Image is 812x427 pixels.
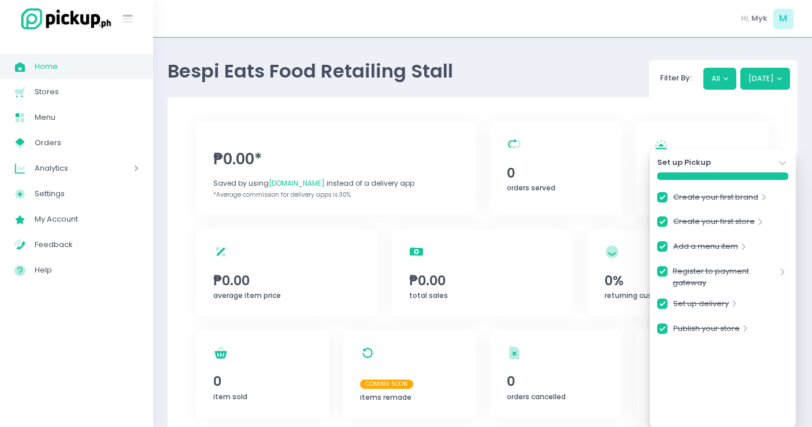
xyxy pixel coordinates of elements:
[741,13,750,24] span: Hi,
[703,68,737,90] button: All
[507,371,605,391] span: 0
[490,330,622,418] a: 0orders cancelled
[360,392,411,402] span: items remade
[636,122,769,215] a: 0orders
[35,84,139,100] span: Stores
[196,229,377,316] a: ₱0.00average item price
[35,161,101,176] span: Analytics
[213,371,312,391] span: 0
[673,216,755,231] a: Create your first store
[35,135,139,150] span: Orders
[657,72,696,83] span: Filter By:
[636,330,769,418] a: 0refunded orders
[490,122,622,215] a: 0orders served
[213,392,247,402] span: item sold
[409,290,448,300] span: total sales
[773,9,794,29] span: M
[35,237,139,252] span: Feedback
[673,192,758,207] a: Create your first brand
[213,178,458,189] div: Saved by using instead of a delivery app
[35,110,139,125] span: Menu
[507,183,555,193] span: orders served
[35,59,139,74] span: Home
[213,290,281,300] span: average item price
[196,330,329,418] a: 0item sold
[14,6,113,31] img: logo
[507,392,566,402] span: orders cancelled
[673,323,740,338] a: Publish your store
[213,190,351,199] span: *Average commission for delivery apps is 30%
[35,186,139,201] span: Settings
[605,290,678,300] span: returning customers
[657,157,711,168] strong: Set up Pickup
[605,271,752,290] span: 0%
[507,163,605,183] span: 0
[673,298,729,314] a: Set up delivery
[392,229,573,316] a: ₱0.00total sales
[269,178,325,188] span: [DOMAIN_NAME]
[673,266,777,288] a: Register to payment gateway
[35,212,139,227] span: My Account
[213,148,458,171] span: ₱0.00*
[360,380,413,389] span: Coming Soon
[588,229,769,316] a: 0%returning customers
[673,241,738,256] a: Add a menu item
[751,13,767,24] span: Myk
[740,68,791,90] button: [DATE]
[409,271,557,290] span: ₱0.00
[35,263,139,278] span: Help
[168,58,453,84] span: Bespi Eats Food Retailing Stall
[213,271,361,290] span: ₱0.00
